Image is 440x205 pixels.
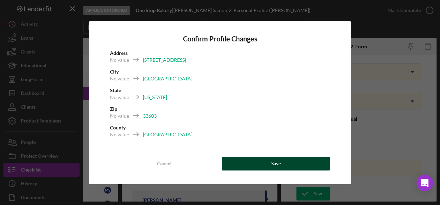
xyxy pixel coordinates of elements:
h4: Confirm Profile Changes [110,35,330,43]
div: Open Intercom Messenger [416,175,433,191]
div: No value [110,75,129,82]
div: Save [271,157,281,170]
b: City [110,69,119,75]
b: County [110,125,126,130]
div: No value [110,94,129,101]
div: No value [110,57,129,64]
button: Save [222,157,330,170]
div: [GEOGRAPHIC_DATA] [143,131,192,138]
div: [GEOGRAPHIC_DATA] [143,75,192,82]
div: [US_STATE] [143,94,167,101]
b: State [110,87,121,93]
div: 33603 [143,113,157,119]
div: [STREET_ADDRESS] [143,57,186,64]
button: Cancel [110,157,218,170]
b: Address [110,50,128,56]
div: Cancel [157,157,172,170]
div: No value [110,113,129,119]
div: No value [110,131,129,138]
b: Zip [110,106,117,112]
